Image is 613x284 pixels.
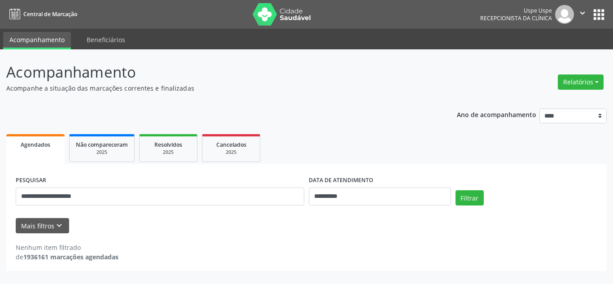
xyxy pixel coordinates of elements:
[555,5,574,24] img: img
[455,190,484,205] button: Filtrar
[16,243,118,252] div: Nenhum item filtrado
[6,61,427,83] p: Acompanhamento
[23,253,118,261] strong: 1936161 marcações agendadas
[6,83,427,93] p: Acompanhe a situação das marcações correntes e finalizadas
[3,32,71,49] a: Acompanhamento
[480,14,552,22] span: Recepcionista da clínica
[216,141,246,149] span: Cancelados
[54,221,64,231] i: keyboard_arrow_down
[146,149,191,156] div: 2025
[574,5,591,24] button: 
[16,174,46,188] label: PESQUISAR
[457,109,536,120] p: Ano de acompanhamento
[209,149,254,156] div: 2025
[480,7,552,14] div: Uspe Uspe
[6,7,77,22] a: Central de Marcação
[23,10,77,18] span: Central de Marcação
[16,218,69,234] button: Mais filtroskeyboard_arrow_down
[591,7,607,22] button: apps
[80,32,131,48] a: Beneficiários
[558,74,604,90] button: Relatórios
[16,252,118,262] div: de
[578,8,587,18] i: 
[76,149,128,156] div: 2025
[154,141,182,149] span: Resolvidos
[76,141,128,149] span: Não compareceram
[309,174,373,188] label: DATA DE ATENDIMENTO
[21,141,50,149] span: Agendados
